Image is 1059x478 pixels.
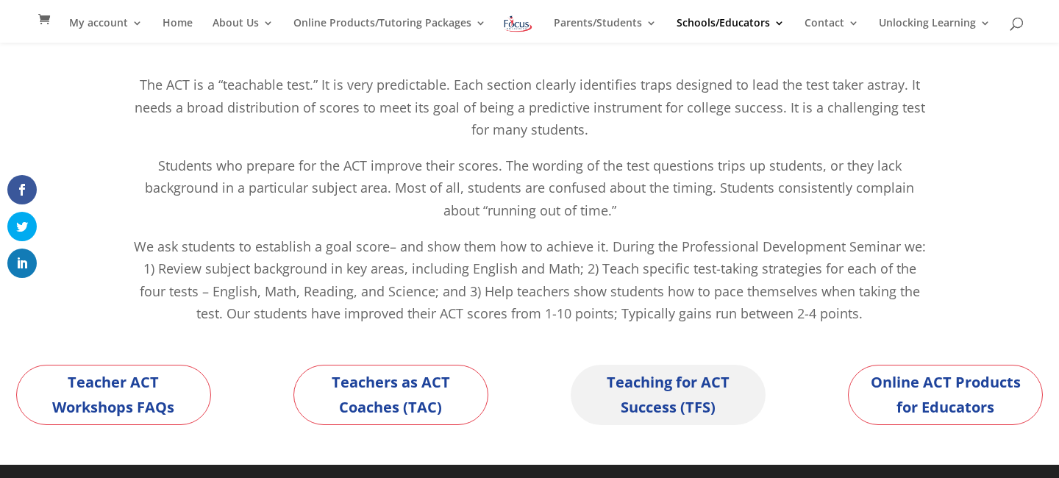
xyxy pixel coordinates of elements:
[16,365,211,425] a: Teacher ACT Workshops FAQs
[69,18,143,43] a: My account
[293,18,486,43] a: Online Products/Tutoring Packages
[134,238,926,323] span: We ask students to establish a goal score– and show them how to achieve it. During the Profession...
[879,18,991,43] a: Unlocking Learning
[293,365,488,425] a: Teachers as ACT Coaches (TAC)
[145,157,914,219] span: Students who prepare for the ACT improve their scores. The wording of the test questions trips up...
[571,365,766,425] a: Teaching for ACT Success (TFS)
[677,18,785,43] a: Schools/Educators
[213,18,274,43] a: About Us
[502,13,533,35] img: Focus on Learning
[554,18,657,43] a: Parents/Students
[135,76,925,138] span: The ACT is a “teachable test.” It is very predictable. Each section clearly identifies traps desi...
[848,365,1043,425] a: Online ACT Products for Educators
[163,18,193,43] a: Home
[805,18,859,43] a: Contact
